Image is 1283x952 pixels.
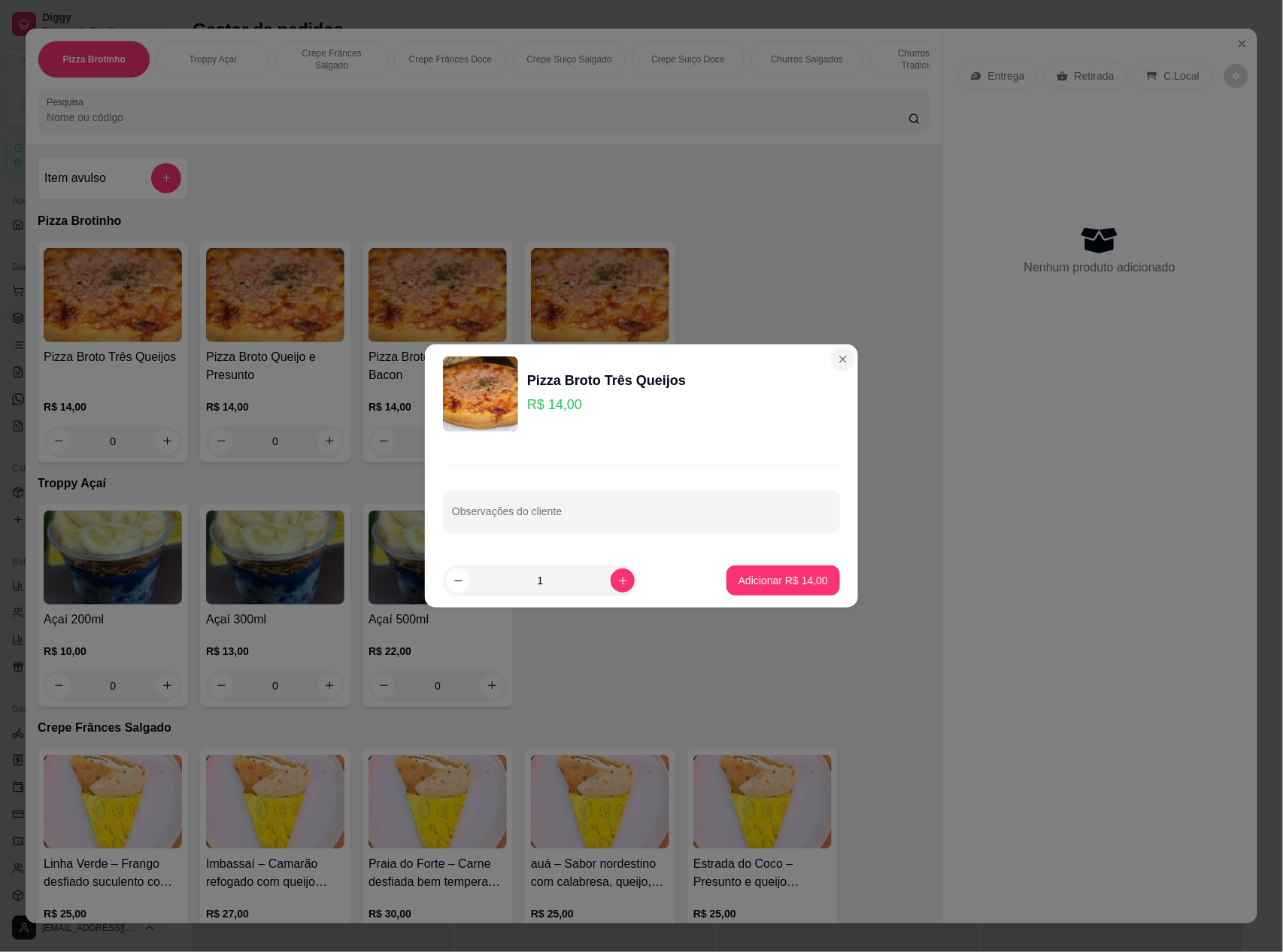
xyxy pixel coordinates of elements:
[739,573,828,588] p: Adicionar R$ 14,00
[527,370,686,391] div: Pizza Broto Três Queijos
[831,347,855,371] button: Close
[443,356,518,432] img: product-image
[452,510,831,525] input: Observações do cliente
[446,568,470,593] button: decrease-product-quantity
[611,568,635,593] button: increase-product-quantity
[726,565,840,596] button: Adicionar R$ 14,00
[527,394,686,415] p: R$ 14,00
